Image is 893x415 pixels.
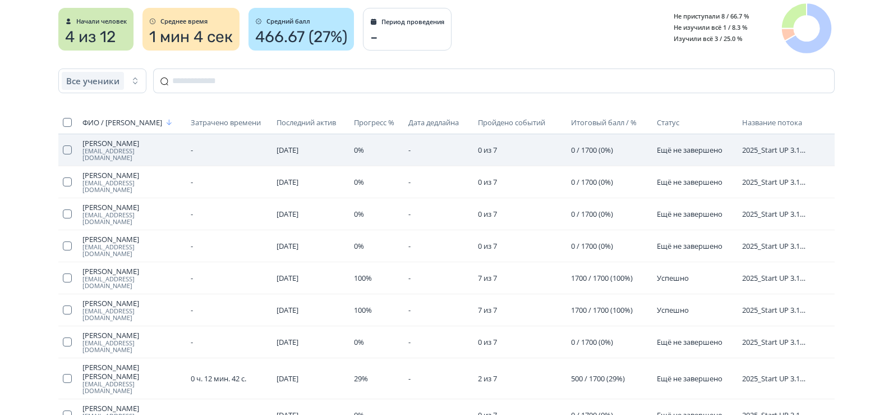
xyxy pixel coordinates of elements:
span: - [408,373,411,384]
span: Пройдено событий [478,118,545,127]
span: [EMAIL_ADDRESS][DOMAIN_NAME] [82,212,182,225]
span: [DATE] [277,241,298,251]
span: - [370,29,378,47]
span: Затрачено времени [191,118,261,127]
span: 2025_Start UP 3.1 СИН. [742,305,811,314]
span: [DATE] [277,273,298,283]
span: - [408,145,411,155]
button: Затрачено времени [191,116,263,129]
span: 2025_Start UP 3.1 СИН. [742,241,811,250]
a: [PERSON_NAME][EMAIL_ADDRESS][DOMAIN_NAME] [82,203,182,225]
span: [PERSON_NAME] [82,139,182,148]
span: 0 ч. 12 мин. 42 с. [191,373,246,384]
span: Начали человек [76,18,127,25]
span: Название потока [742,117,802,127]
span: [EMAIL_ADDRESS][DOMAIN_NAME] [82,180,182,193]
span: 0% [354,241,364,251]
span: Успешно [657,305,689,315]
span: Ещё не завершено [657,241,722,251]
span: 0 / 1700 (0%) [571,209,613,219]
a: [PERSON_NAME][EMAIL_ADDRESS][DOMAIN_NAME] [82,267,182,289]
span: 2025_Start UP 3.1 СИН. [742,145,811,154]
span: 2025_Start UP 3.1 СИН. [742,338,811,346]
span: 0% [354,145,364,155]
span: Успешно [657,273,689,283]
span: 2025_Start UP 3.1 СИН. [742,209,811,218]
a: [PERSON_NAME][EMAIL_ADDRESS][DOMAIN_NAME] [82,139,182,161]
a: [PERSON_NAME][EMAIL_ADDRESS][DOMAIN_NAME] [82,171,182,193]
span: Последний актив [277,118,336,127]
button: Дата дедлайна [408,116,461,129]
span: [EMAIL_ADDRESS][DOMAIN_NAME] [82,276,182,289]
a: [PERSON_NAME][EMAIL_ADDRESS][DOMAIN_NAME] [82,299,182,321]
span: 2025_Start UP 3.1 СИН. [742,273,811,282]
span: Не изучили всё 1 / 8.3 % [665,23,748,31]
span: [DATE] [277,305,298,315]
span: 0 / 1700 (0%) [571,241,613,251]
span: 0 из 7 [478,145,497,155]
button: Все ученики [58,69,146,93]
span: 0 / 1700 (0%) [571,177,613,187]
span: Прогресс % [354,118,394,127]
span: 2025_Start UP 3.1 СИН. [742,177,811,186]
span: Не приступали 8 / 66.7 % [665,12,749,20]
span: - [408,273,411,283]
span: - [191,145,193,155]
button: Пройдено событий [478,116,547,129]
span: [PERSON_NAME] [82,203,182,212]
span: [EMAIL_ADDRESS][DOMAIN_NAME] [82,308,182,321]
span: Ещё не завершено [657,337,722,347]
span: 29% [354,373,368,384]
span: [PERSON_NAME] [82,235,182,244]
span: Средний балл [266,18,310,25]
button: ФИО / [PERSON_NAME] [82,116,176,129]
span: [DATE] [277,337,298,347]
span: 7 из 7 [478,273,497,283]
span: [DATE] [277,177,298,187]
span: [DATE] [277,145,298,155]
span: 2 из 7 [478,373,497,384]
span: - [191,337,193,347]
span: 100% [354,273,372,283]
span: [PERSON_NAME] [PERSON_NAME] [82,363,182,381]
span: Ещё не завершено [657,145,722,155]
span: Период проведения [381,19,444,25]
a: [PERSON_NAME][EMAIL_ADDRESS][DOMAIN_NAME] [82,331,182,353]
span: 1700 / 1700 (100%) [571,273,633,283]
span: Дата дедлайна [408,118,459,127]
span: Итоговый балл / % [571,118,637,127]
span: - [408,177,411,187]
span: Все ученики [66,75,119,86]
span: - [408,241,411,251]
span: - [408,209,411,219]
button: Итоговый балл / % [571,116,639,129]
span: - [191,241,193,251]
a: [PERSON_NAME][EMAIL_ADDRESS][DOMAIN_NAME] [82,235,182,257]
span: 0 / 1700 (0%) [571,145,613,155]
button: Последний актив [277,116,338,129]
span: 7 из 7 [478,305,497,315]
span: 0% [354,177,364,187]
span: [EMAIL_ADDRESS][DOMAIN_NAME] [82,244,182,257]
span: - [408,337,411,347]
span: ФИО / [PERSON_NAME] [82,118,162,127]
span: 100% [354,305,372,315]
span: 4 из 12 [65,28,116,46]
span: [PERSON_NAME] [82,267,182,276]
a: [PERSON_NAME] [PERSON_NAME][EMAIL_ADDRESS][DOMAIN_NAME] [82,363,182,394]
span: [PERSON_NAME] [82,331,182,340]
span: [DATE] [277,209,298,219]
span: 0 из 7 [478,177,497,187]
span: [DATE] [277,373,298,384]
span: 2025_Start UP 3.1 СИН. [742,374,811,383]
span: - [191,177,193,187]
span: [PERSON_NAME] [82,171,182,180]
span: [EMAIL_ADDRESS][DOMAIN_NAME] [82,148,182,161]
button: Прогресс % [354,116,397,129]
span: 0% [354,337,364,347]
span: - [191,209,193,219]
span: 0 из 7 [478,241,497,251]
span: 1 мин 4 сек [149,28,233,46]
span: - [191,305,193,315]
span: Среднее время [160,18,208,25]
